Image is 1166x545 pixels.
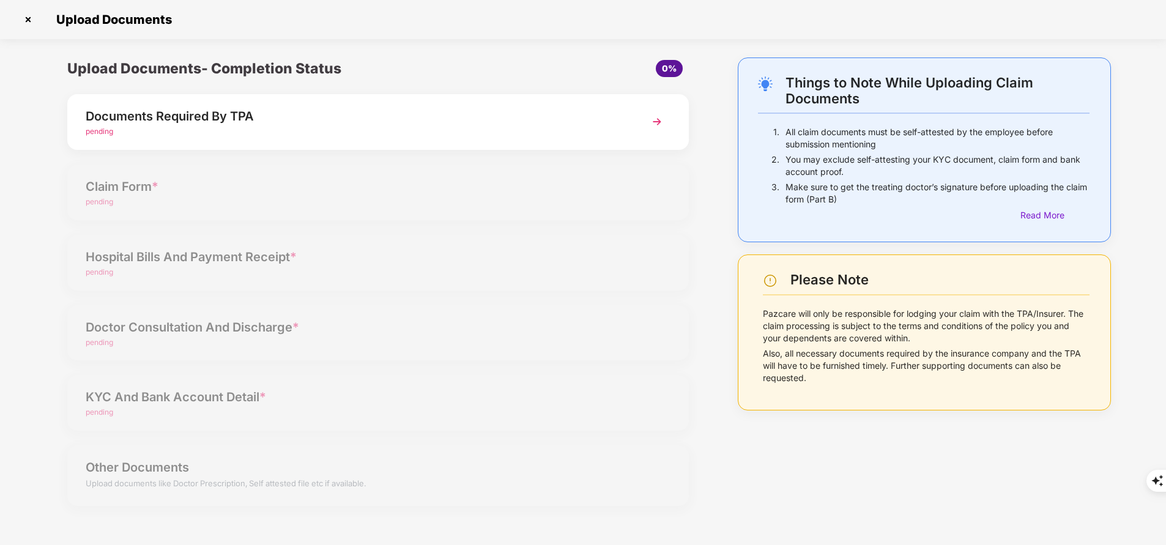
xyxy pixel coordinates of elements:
p: Also, all necessary documents required by the insurance company and the TPA will have to be furni... [763,347,1090,384]
div: Read More [1020,209,1090,222]
img: svg+xml;base64,PHN2ZyBpZD0iTmV4dCIgeG1sbnM9Imh0dHA6Ly93d3cudzMub3JnLzIwMDAvc3ZnIiB3aWR0aD0iMzYiIG... [646,111,668,133]
p: 2. [771,154,779,178]
p: 3. [771,181,779,206]
span: 0% [662,63,677,73]
div: Things to Note While Uploading Claim Documents [785,75,1090,106]
span: pending [86,127,113,136]
img: svg+xml;base64,PHN2ZyB4bWxucz0iaHR0cDovL3d3dy53My5vcmcvMjAwMC9zdmciIHdpZHRoPSIyNC4wOTMiIGhlaWdodD... [758,76,773,91]
p: You may exclude self-attesting your KYC document, claim form and bank account proof. [785,154,1090,178]
p: 1. [773,126,779,150]
div: Please Note [790,272,1090,288]
img: svg+xml;base64,PHN2ZyBpZD0iV2FybmluZ18tXzI0eDI0IiBkYXRhLW5hbWU9Ildhcm5pbmcgLSAyNHgyNCIgeG1sbnM9Im... [763,273,778,288]
p: Make sure to get the treating doctor’s signature before uploading the claim form (Part B) [785,181,1090,206]
span: Upload Documents [44,12,178,27]
div: Documents Required By TPA [86,106,622,126]
p: Pazcare will only be responsible for lodging your claim with the TPA/Insurer. The claim processin... [763,308,1090,344]
div: Upload Documents- Completion Status [67,57,482,80]
img: svg+xml;base64,PHN2ZyBpZD0iQ3Jvc3MtMzJ4MzIiIHhtbG5zPSJodHRwOi8vd3d3LnczLm9yZy8yMDAwL3N2ZyIgd2lkdG... [18,10,38,29]
p: All claim documents must be self-attested by the employee before submission mentioning [785,126,1090,150]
